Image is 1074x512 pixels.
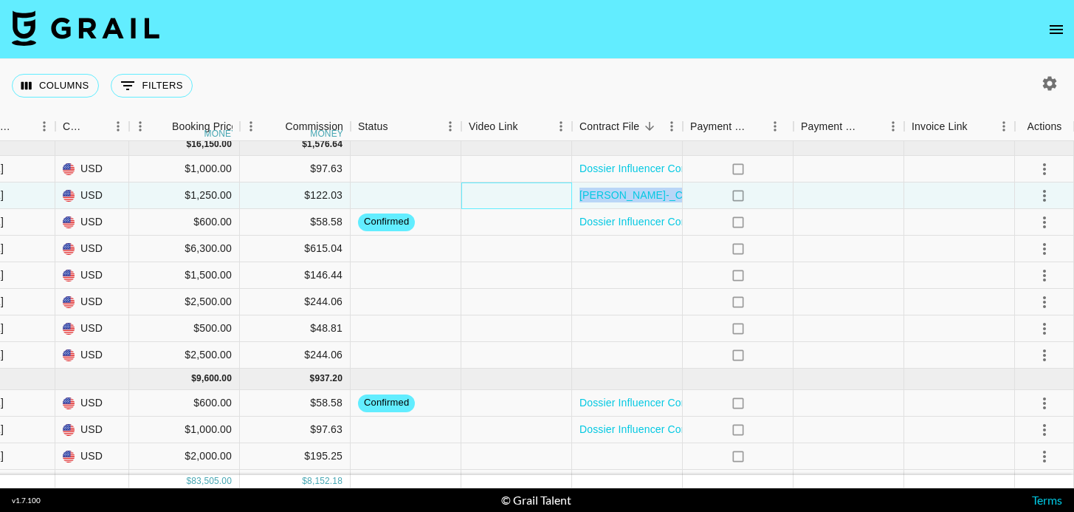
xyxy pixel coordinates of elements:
[1032,343,1057,368] button: select merge strategy
[240,470,351,496] div: $585.75
[302,138,307,151] div: $
[111,74,193,98] button: Show filters
[469,112,518,141] div: Video Link
[639,116,660,137] button: Sort
[240,115,262,137] button: Menu
[1032,444,1057,469] button: select merge strategy
[240,156,351,182] div: $97.63
[129,443,240,470] div: $2,000.00
[55,112,129,141] div: Currency
[579,214,823,229] a: Dossier Influencer Contract x [PERSON_NAME].pdf
[1032,183,1057,208] button: select merge strategy
[579,395,823,410] a: Dossier Influencer Contract x [PERSON_NAME].pdf
[191,138,232,151] div: 16,150.00
[129,115,151,137] button: Menu
[314,372,342,385] div: 937.20
[882,115,904,137] button: Menu
[86,116,107,137] button: Sort
[993,115,1015,137] button: Menu
[861,116,882,137] button: Sort
[55,443,129,470] div: USD
[129,236,240,262] div: $6,300.00
[461,112,572,141] div: Video Link
[501,493,571,508] div: © Grail Talent
[129,156,240,182] div: $1,000.00
[12,74,99,98] button: Select columns
[801,112,861,141] div: Payment Sent Date
[388,116,409,137] button: Sort
[13,116,33,137] button: Sort
[358,396,415,410] span: confirmed
[55,182,129,209] div: USD
[302,475,307,488] div: $
[1032,391,1057,416] button: select merge strategy
[912,112,968,141] div: Invoice Link
[1032,493,1062,507] a: Terms
[240,390,351,417] div: $58.58
[191,475,232,488] div: 83,505.00
[1032,210,1057,235] button: select merge strategy
[240,417,351,443] div: $97.63
[55,417,129,443] div: USD
[240,182,351,209] div: $122.03
[204,129,238,138] div: money
[579,161,933,176] a: Dossier Influencer Contract x [PERSON_NAME] and [PERSON_NAME].pdf
[1042,15,1071,44] button: open drawer
[55,289,129,315] div: USD
[129,209,240,236] div: $600.00
[307,138,342,151] div: 1,576.64
[661,115,683,137] button: Menu
[55,262,129,289] div: USD
[351,112,461,141] div: Status
[240,262,351,289] div: $146.44
[1032,290,1057,315] button: select merge strategy
[240,236,351,262] div: $615.04
[63,112,86,141] div: Currency
[129,470,240,496] div: $6,000.00
[196,372,232,385] div: 9,600.00
[439,115,461,137] button: Menu
[129,315,240,342] div: $500.00
[240,342,351,369] div: $244.06
[683,112,794,141] div: Payment Sent
[129,390,240,417] div: $600.00
[690,112,748,141] div: Payment Sent
[1032,263,1057,288] button: select merge strategy
[55,156,129,182] div: USD
[579,188,764,202] a: [PERSON_NAME]-_Charlotte_Pratt.pdf
[1027,112,1062,141] div: Actions
[240,209,351,236] div: $58.58
[794,112,904,141] div: Payment Sent Date
[107,115,129,137] button: Menu
[240,315,351,342] div: $48.81
[264,116,285,137] button: Sort
[1015,112,1074,141] div: Actions
[191,372,196,385] div: $
[358,215,415,229] span: confirmed
[904,112,1015,141] div: Invoice Link
[33,115,55,137] button: Menu
[968,116,988,137] button: Sort
[285,112,343,141] div: Commission
[307,475,342,488] div: 8,152.18
[55,209,129,236] div: USD
[764,115,786,137] button: Menu
[1032,471,1057,496] button: select merge strategy
[129,289,240,315] div: $2,500.00
[12,10,159,46] img: Grail Talent
[129,182,240,209] div: $1,250.00
[55,342,129,369] div: USD
[240,443,351,470] div: $195.25
[748,116,768,137] button: Sort
[55,390,129,417] div: USD
[172,112,237,141] div: Booking Price
[186,138,191,151] div: $
[129,417,240,443] div: $1,000.00
[12,496,41,505] div: v 1.7.100
[1032,157,1057,182] button: select merge strategy
[1032,417,1057,443] button: select merge strategy
[129,262,240,289] div: $1,500.00
[55,315,129,342] div: USD
[55,236,129,262] div: USD
[579,112,639,141] div: Contract File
